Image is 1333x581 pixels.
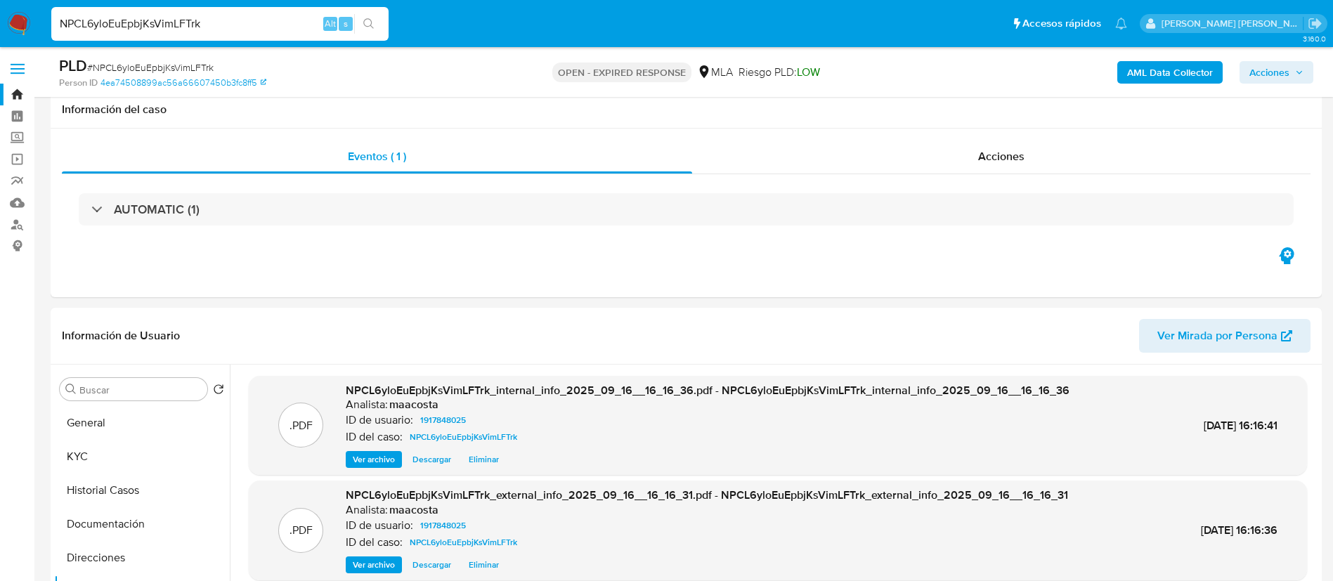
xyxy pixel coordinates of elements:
[552,63,691,82] p: OPEN - EXPIRED RESPONSE
[65,384,77,395] button: Buscar
[1249,61,1289,84] span: Acciones
[1139,319,1311,353] button: Ver Mirada por Persona
[1201,522,1277,538] span: [DATE] 16:16:36
[462,556,506,573] button: Eliminar
[346,413,413,427] p: ID de usuario:
[404,429,523,445] a: NPCL6yloEuEpbjKsVimLFTrk
[697,65,733,80] div: MLA
[412,452,451,466] span: Descargar
[59,77,98,89] b: Person ID
[353,558,395,572] span: Ver archivo
[420,517,466,534] span: 1917848025
[346,535,403,549] p: ID del caso:
[54,406,230,440] button: General
[346,398,388,412] p: Analista:
[404,534,523,551] a: NPCL6yloEuEpbjKsVimLFTrk
[51,15,389,33] input: Buscar usuario o caso...
[344,17,348,30] span: s
[353,452,395,466] span: Ver archivo
[54,474,230,507] button: Historial Casos
[290,523,313,538] p: .PDF
[87,60,214,74] span: # NPCL6yloEuEpbjKsVimLFTrk
[1022,16,1101,31] span: Accesos rápidos
[469,558,499,572] span: Eliminar
[62,329,180,343] h1: Información de Usuario
[1117,61,1223,84] button: AML Data Collector
[348,148,406,164] span: Eventos ( 1 )
[54,541,230,575] button: Direcciones
[346,430,403,444] p: ID del caso:
[213,384,224,399] button: Volver al orden por defecto
[325,17,336,30] span: Alt
[389,398,438,412] h6: maacosta
[79,193,1294,226] div: AUTOMATIC (1)
[290,418,313,433] p: .PDF
[1115,18,1127,30] a: Notificaciones
[1308,16,1322,31] a: Salir
[389,503,438,517] h6: maacosta
[415,517,472,534] a: 1917848025
[346,487,1068,503] span: NPCL6yloEuEpbjKsVimLFTrk_external_info_2025_09_16__16_16_31.pdf - NPCL6yloEuEpbjKsVimLFTrk_extern...
[1240,61,1313,84] button: Acciones
[346,518,413,533] p: ID de usuario:
[415,412,472,429] a: 1917848025
[797,64,820,80] span: LOW
[1204,417,1277,433] span: [DATE] 16:16:41
[79,384,202,396] input: Buscar
[346,556,402,573] button: Ver archivo
[405,556,458,573] button: Descargar
[412,558,451,572] span: Descargar
[114,202,200,217] h3: AUTOMATIC (1)
[420,412,466,429] span: 1917848025
[1127,61,1213,84] b: AML Data Collector
[462,451,506,468] button: Eliminar
[410,534,517,551] span: NPCL6yloEuEpbjKsVimLFTrk
[739,65,820,80] span: Riesgo PLD:
[346,451,402,468] button: Ver archivo
[405,451,458,468] button: Descargar
[59,54,87,77] b: PLD
[410,429,517,445] span: NPCL6yloEuEpbjKsVimLFTrk
[354,14,383,34] button: search-icon
[469,452,499,466] span: Eliminar
[62,103,1311,117] h1: Información del caso
[1157,319,1277,353] span: Ver Mirada por Persona
[1162,17,1303,30] p: maria.acosta@mercadolibre.com
[54,440,230,474] button: KYC
[54,507,230,541] button: Documentación
[978,148,1025,164] span: Acciones
[346,382,1069,398] span: NPCL6yloEuEpbjKsVimLFTrk_internal_info_2025_09_16__16_16_36.pdf - NPCL6yloEuEpbjKsVimLFTrk_intern...
[346,503,388,517] p: Analista:
[100,77,266,89] a: 4ea74508899ac56a66607450b3fc8ff5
